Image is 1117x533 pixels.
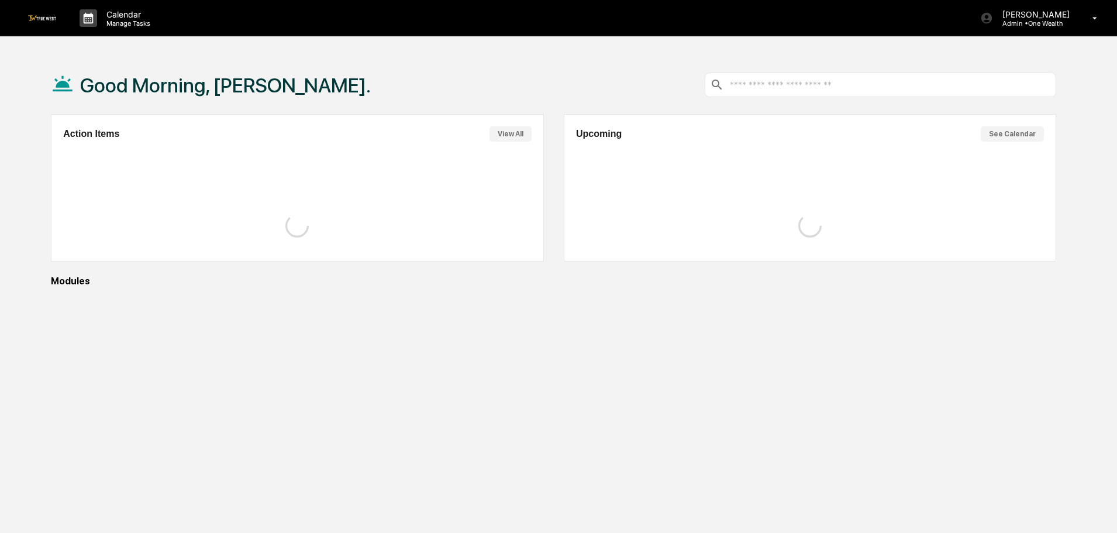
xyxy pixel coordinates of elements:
[993,19,1075,27] p: Admin • One Wealth
[51,276,1056,287] div: Modules
[80,74,371,97] h1: Good Morning, [PERSON_NAME].
[489,126,532,142] button: View All
[97,9,156,19] p: Calendar
[63,129,119,139] h2: Action Items
[28,15,56,20] img: logo
[576,129,622,139] h2: Upcoming
[981,126,1044,142] button: See Calendar
[993,9,1075,19] p: [PERSON_NAME]
[97,19,156,27] p: Manage Tasks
